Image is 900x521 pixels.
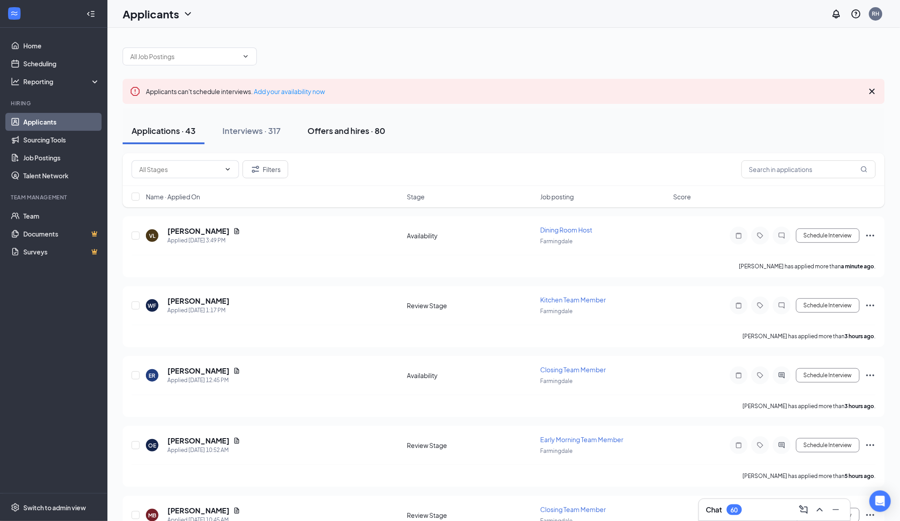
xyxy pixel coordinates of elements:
[11,503,20,512] svg: Settings
[674,192,691,201] span: Score
[776,372,787,379] svg: ActiveChat
[540,435,623,443] span: Early Morning Team Member
[845,473,874,479] b: 5 hours ago
[731,506,738,514] div: 60
[233,437,240,444] svg: Document
[540,505,606,513] span: Closing Team Member
[407,371,535,380] div: Availability
[755,372,766,379] svg: Tag
[540,192,574,201] span: Job posting
[130,52,239,61] input: All Job Postings
[407,231,535,240] div: Availability
[148,302,157,310] div: WF
[798,504,809,515] svg: ComposeMessage
[139,164,221,174] input: All Stages
[796,228,860,243] button: Schedule Interview
[845,333,874,340] b: 3 hours ago
[865,300,876,311] svg: Ellipses
[242,53,249,60] svg: ChevronDown
[755,232,766,239] svg: Tag
[23,207,100,225] a: Team
[146,192,200,201] span: Name · Applied On
[86,9,95,18] svg: Collapse
[734,232,744,239] svg: Note
[865,230,876,241] svg: Ellipses
[149,232,155,240] div: VL
[755,442,766,449] svg: Tag
[841,263,874,270] b: a minute ago
[23,503,86,512] div: Switch to admin view
[743,402,876,410] p: [PERSON_NAME] has applied more than .
[233,228,240,235] svg: Document
[167,506,230,516] h5: [PERSON_NAME]
[796,368,860,383] button: Schedule Interview
[307,125,385,136] div: Offers and hires · 80
[865,510,876,521] svg: Ellipses
[540,238,572,245] span: Farmingdale
[23,131,100,149] a: Sourcing Tools
[796,438,860,452] button: Schedule Interview
[796,298,860,313] button: Schedule Interview
[407,511,535,520] div: Review Stage
[829,503,843,517] button: Minimize
[250,164,261,175] svg: Filter
[167,366,230,376] h5: [PERSON_NAME]
[233,367,240,375] svg: Document
[776,302,787,309] svg: ChatInactive
[11,77,20,86] svg: Analysis
[130,86,141,97] svg: Error
[706,505,722,515] h3: Chat
[815,504,825,515] svg: ChevronUp
[132,125,196,136] div: Applications · 43
[167,446,240,455] div: Applied [DATE] 10:52 AM
[167,306,230,315] div: Applied [DATE] 1:17 PM
[23,149,100,167] a: Job Postings
[183,9,193,19] svg: ChevronDown
[407,301,535,310] div: Review Stage
[23,37,100,55] a: Home
[23,113,100,131] a: Applicants
[10,9,19,18] svg: WorkstreamLogo
[233,507,240,514] svg: Document
[11,99,98,107] div: Hiring
[11,194,98,201] div: Team Management
[254,87,325,95] a: Add your availability now
[734,372,744,379] svg: Note
[224,166,231,173] svg: ChevronDown
[743,472,876,480] p: [PERSON_NAME] has applied more than .
[813,503,827,517] button: ChevronUp
[861,166,868,173] svg: MagnifyingGlass
[831,504,841,515] svg: Minimize
[243,160,288,178] button: Filter Filters
[148,442,156,449] div: OE
[23,167,100,185] a: Talent Network
[23,77,100,86] div: Reporting
[776,442,787,449] svg: ActiveChat
[739,263,876,270] p: [PERSON_NAME] has applied more than .
[870,491,891,512] div: Open Intercom Messenger
[872,10,880,17] div: RH
[222,125,281,136] div: Interviews · 317
[734,302,744,309] svg: Note
[734,442,744,449] svg: Note
[23,225,100,243] a: DocumentsCrown
[845,403,874,409] b: 3 hours ago
[23,243,100,261] a: SurveysCrown
[865,440,876,451] svg: Ellipses
[167,296,230,306] h5: [PERSON_NAME]
[146,87,325,95] span: Applicants can't schedule interviews.
[167,376,240,385] div: Applied [DATE] 12:45 PM
[167,226,230,236] h5: [PERSON_NAME]
[407,441,535,450] div: Review Stage
[867,86,878,97] svg: Cross
[742,160,876,178] input: Search in applications
[831,9,842,19] svg: Notifications
[540,366,606,374] span: Closing Team Member
[540,448,572,454] span: Farmingdale
[540,308,572,314] span: Farmingdale
[540,378,572,384] span: Farmingdale
[865,370,876,381] svg: Ellipses
[148,512,156,519] div: MB
[540,226,592,234] span: Dining Room Host
[743,332,876,340] p: [PERSON_NAME] has applied more than .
